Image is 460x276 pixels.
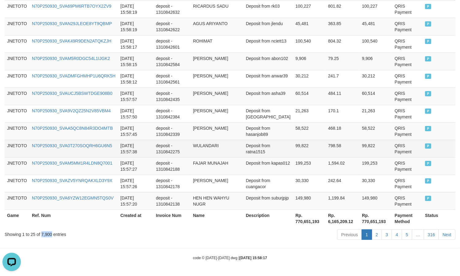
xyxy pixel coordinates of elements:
[326,18,360,35] td: 363.85
[243,210,293,227] th: Description
[118,53,154,70] td: [DATE] 15:58:15
[425,39,431,44] span: PAID
[392,157,423,175] td: QRIS Payment
[392,192,423,210] td: QRIS Payment
[326,140,360,157] td: 798.58
[193,256,267,260] small: code © [DATE]-[DATE] dwg |
[191,0,244,18] td: RICARDUS SADU
[326,0,360,18] td: 801.82
[5,105,29,122] td: JNETOTO
[32,108,111,113] a: N70P250930_SVA9V2QZ25N2V85VBM4
[392,35,423,53] td: QRIS Payment
[154,0,191,18] td: deposit - 1310842632
[5,210,29,227] th: Game
[5,140,29,157] td: JNETOTO
[118,35,154,53] td: [DATE] 15:58:17
[5,53,29,70] td: JNETOTO
[293,192,326,210] td: 149,980
[293,53,326,70] td: 9,906
[32,39,111,43] a: N70P250930_SVAK49R9DEN2ATQKZJH
[392,53,423,70] td: QRIS Payment
[118,18,154,35] td: [DATE] 15:58:19
[293,18,326,35] td: 45,481
[293,140,326,157] td: 99,822
[412,229,424,240] a: …
[326,157,360,175] td: 1,594.02
[5,70,29,88] td: JNETOTO
[5,18,29,35] td: JNETOTO
[243,157,293,175] td: Deposit from kapas012
[293,175,326,192] td: 30,330
[359,140,392,157] td: 99,822
[32,161,112,166] a: N70P250930_SVAM5MM1R4LDN8Q7001
[425,56,431,62] span: PAID
[191,35,244,53] td: ROHIMAT
[118,175,154,192] td: [DATE] 15:57:26
[359,105,392,122] td: 21,263
[293,0,326,18] td: 100,227
[359,192,392,210] td: 149,980
[425,144,431,149] span: PAID
[154,88,191,105] td: deposit - 1310842435
[5,88,29,105] td: JNETOTO
[32,178,112,183] a: N70P250930_SVAZV5YNRQAKXLD3Y9X
[326,70,360,88] td: 241.7
[359,18,392,35] td: 45,481
[293,122,326,140] td: 58,522
[392,105,423,122] td: QRIS Payment
[382,229,392,240] a: 3
[326,175,360,192] td: 242.64
[118,192,154,210] td: [DATE] 15:57:20
[191,53,244,70] td: [PERSON_NAME]
[2,2,21,21] button: Open LiveChat chat widget
[293,70,326,88] td: 30,212
[425,74,431,79] span: PAID
[243,122,293,140] td: Deposit from hasanjob89
[32,91,112,96] a: N70P250930_SVAUCJ5BSWTDGE908B0
[392,175,423,192] td: QRIS Payment
[425,178,431,184] span: PAID
[118,210,154,227] th: Created at
[5,122,29,140] td: JNETOTO
[392,229,402,240] a: 4
[359,157,392,175] td: 199,253
[392,210,423,227] th: Payment Method
[423,210,455,227] th: Status
[243,175,293,192] td: Deposit from cuangacor
[154,18,191,35] td: deposit - 1310842622
[359,122,392,140] td: 58,522
[293,88,326,105] td: 60,514
[425,109,431,114] span: PAID
[326,210,360,227] th: Rp. 6,165,209.12
[191,122,244,140] td: [PERSON_NAME]
[392,122,423,140] td: QRIS Payment
[372,229,382,240] a: 2
[118,122,154,140] td: [DATE] 15:57:45
[191,192,244,210] td: HEN HEN WAHYU NUGR
[425,4,431,9] span: PAID
[118,157,154,175] td: [DATE] 15:57:27
[425,91,431,96] span: PAID
[243,88,293,105] td: Deposit from asha39
[392,0,423,18] td: QRIS Payment
[359,53,392,70] td: 9,906
[243,192,293,210] td: Deposit from suburjpjp
[154,140,191,157] td: deposit - 1310842275
[293,157,326,175] td: 199,253
[5,175,29,192] td: JNETOTO
[243,105,293,122] td: Deposit from [GEOGRAPHIC_DATA]
[154,122,191,140] td: deposit - 1310842339
[154,35,191,53] td: deposit - 1310842601
[392,88,423,105] td: QRIS Payment
[359,0,392,18] td: 100,227
[243,18,293,35] td: Deposit from jlendu
[191,140,244,157] td: WULANDARI
[154,175,191,192] td: deposit - 1310842178
[32,21,112,26] a: N70P250930_SVAN29JLEOE8YT9QBMP
[191,70,244,88] td: [PERSON_NAME]
[293,210,326,227] th: Rp. 770,651,193
[243,0,293,18] td: Deposit from rk03
[359,88,392,105] td: 60,514
[326,88,360,105] td: 484.11
[243,53,293,70] td: Deposit from abon102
